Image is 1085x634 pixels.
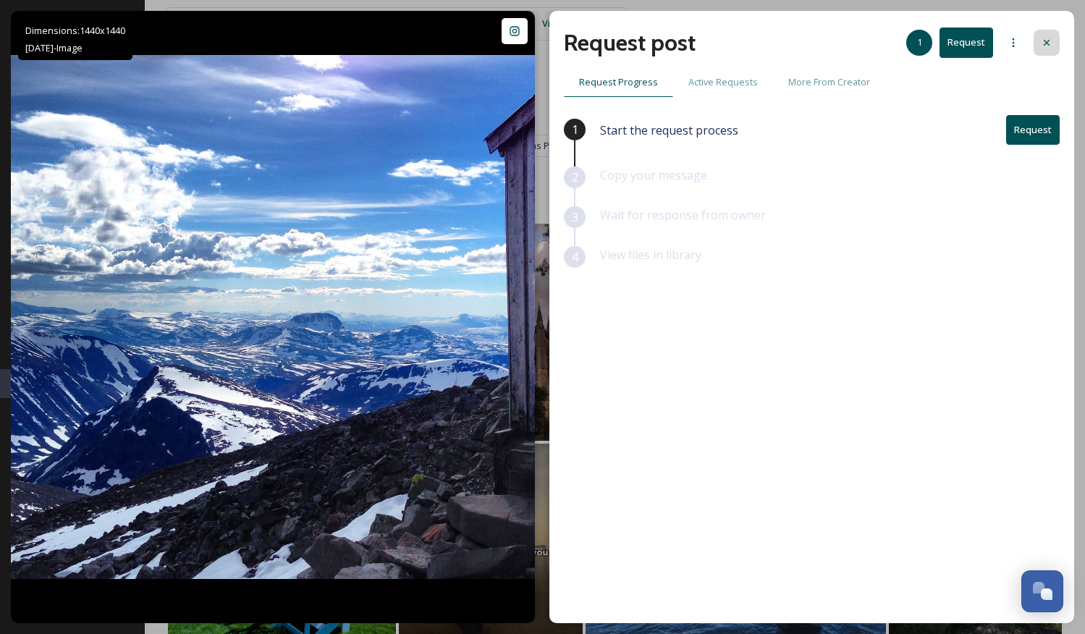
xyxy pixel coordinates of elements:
[572,121,578,138] span: 1
[1006,115,1060,145] button: Request
[572,248,578,266] span: 4
[600,247,701,263] span: View files in library
[11,55,535,579] img: View from the highest mountain in Sweden 🏔️ #kebnekaise #swedishlapland #mountains #upnorth #thro...
[600,207,766,223] span: Wait for response from owner
[579,75,658,89] span: Request Progress
[600,167,707,183] span: Copy your message
[1021,570,1063,612] button: Open Chat
[564,25,696,60] h2: Request post
[572,208,578,226] span: 3
[25,41,83,54] span: [DATE] - Image
[25,24,125,37] span: Dimensions: 1440 x 1440
[917,35,922,49] span: 1
[572,169,578,186] span: 2
[940,28,993,57] button: Request
[688,75,758,89] span: Active Requests
[600,122,738,139] span: Start the request process
[788,75,870,89] span: More From Creator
